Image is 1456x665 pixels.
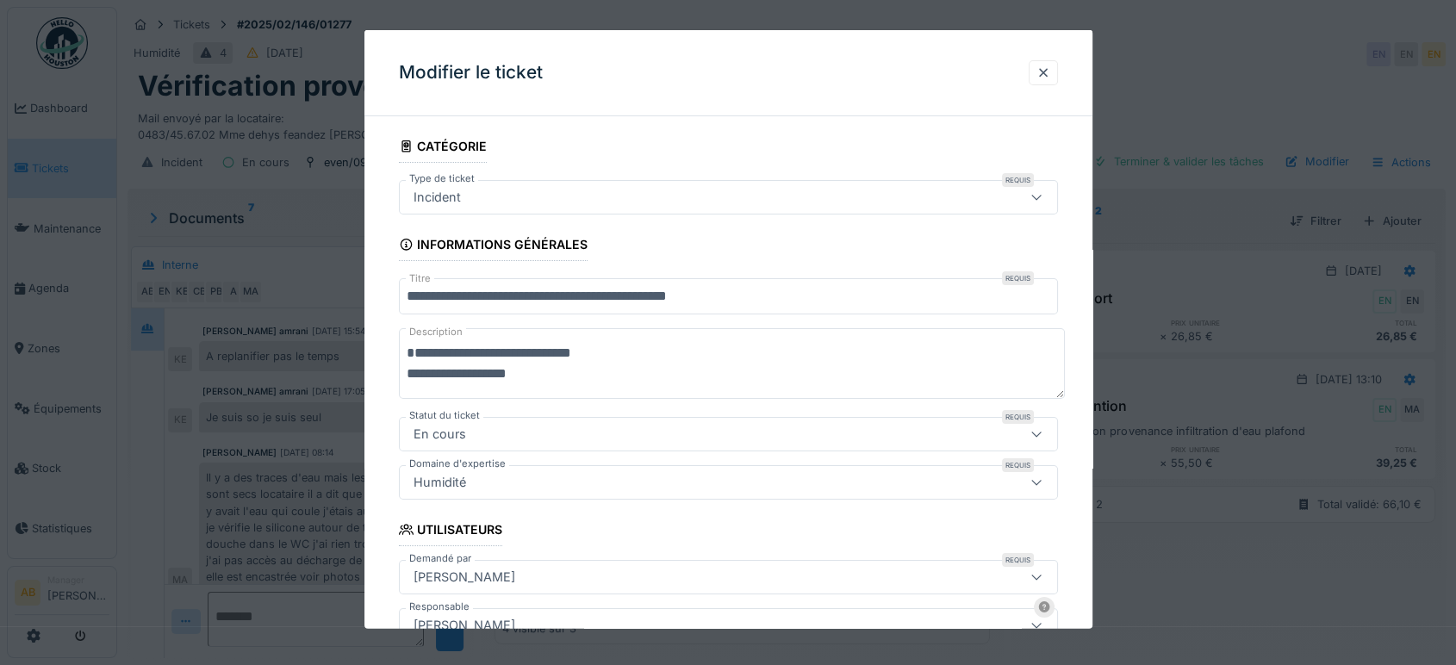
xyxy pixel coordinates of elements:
div: [PERSON_NAME] [407,616,522,635]
label: Description [406,321,466,343]
label: Domaine d'expertise [406,457,509,471]
div: Requis [1002,553,1034,567]
div: Requis [1002,410,1034,424]
div: Requis [1002,458,1034,472]
div: Requis [1002,271,1034,285]
div: Incident [407,188,468,207]
label: Titre [406,271,434,286]
div: Requis [1002,173,1034,187]
div: Utilisateurs [399,517,503,546]
div: En cours [407,425,473,444]
div: Informations générales [399,232,588,261]
div: Humidité [407,473,473,492]
label: Responsable [406,600,473,614]
h3: Modifier le ticket [399,62,543,84]
div: [PERSON_NAME] [407,568,522,587]
label: Type de ticket [406,171,478,186]
label: Demandé par [406,551,475,566]
label: Statut du ticket [406,408,483,423]
div: Catégorie [399,134,488,163]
